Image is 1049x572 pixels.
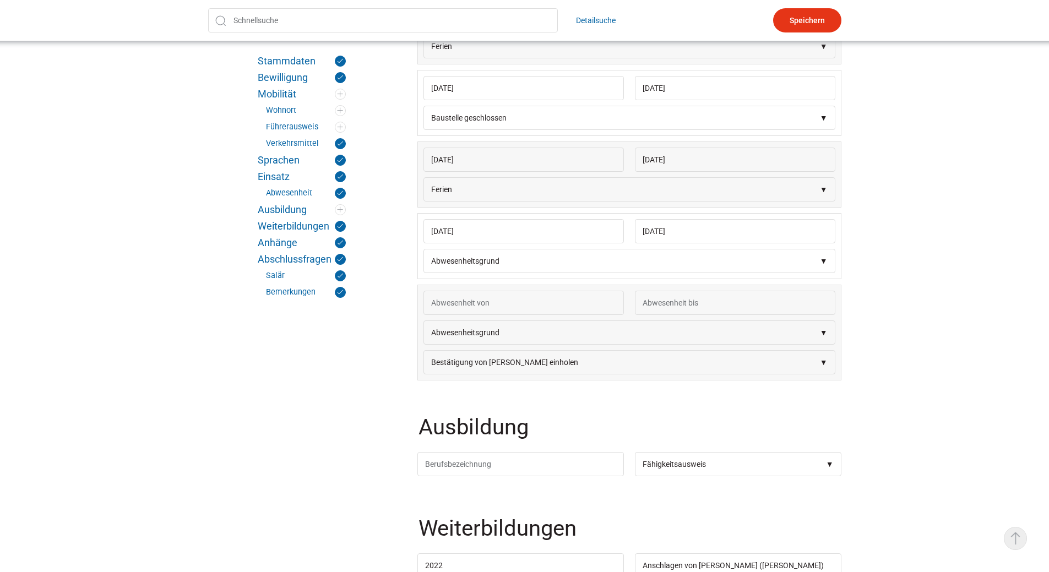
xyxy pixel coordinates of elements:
[773,8,841,32] input: Speichern
[258,204,346,215] a: Ausbildung
[258,72,346,83] a: Bewilligung
[635,148,835,172] input: Abwesenheit bis
[417,416,844,452] legend: Ausbildung
[266,188,346,199] a: Abwesenheit
[635,291,835,315] input: Abwesenheit bis
[258,171,346,182] a: Einsatz
[258,155,346,166] a: Sprachen
[208,8,558,32] input: Schnellsuche
[423,219,624,243] input: Abwesenheit von
[635,76,835,100] input: Abwesenheit bis
[423,291,624,315] input: Abwesenheit von
[258,89,346,100] a: Mobilität
[266,122,346,133] a: Führerausweis
[258,56,346,67] a: Stammdaten
[417,517,844,553] legend: Weiterbildungen
[423,148,624,172] input: Abwesenheit von
[635,219,835,243] input: Abwesenheit bis
[258,237,346,248] a: Anhänge
[423,76,624,100] input: Abwesenheit von
[258,254,346,265] a: Abschlussfragen
[576,8,616,32] a: Detailsuche
[266,270,346,281] a: Salär
[1004,527,1027,550] a: ▵ Nach oben
[266,105,346,116] a: Wohnort
[258,221,346,232] a: Weiterbildungen
[417,452,624,476] input: Berufsbezeichnung
[266,138,346,149] a: Verkehrsmittel
[266,287,346,298] a: Bemerkungen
